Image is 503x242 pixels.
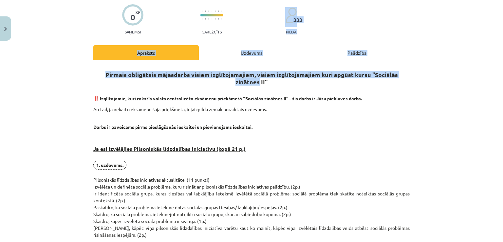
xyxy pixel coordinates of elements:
[293,17,302,23] span: 333
[215,18,215,20] img: icon-short-line-57e1e144782c952c97e751825c79c345078a6d821885a25fce030b3d8c18986b.svg
[93,161,126,170] span: 1. uzdevums.
[218,18,219,20] img: icon-short-line-57e1e144782c952c97e751825c79c345078a6d821885a25fce030b3d8c18986b.svg
[136,10,140,14] span: XP
[199,45,304,60] div: Uzdevums
[105,71,398,86] strong: Pirmais obligātais mājasdarbs visiem izglītojamajiem, visiem izglītojamajiem kuri apgūst kursu "S...
[93,145,246,152] strong: Ja esi izvēlējies Pilsoniskās līdzdalības iniciatīvu (kopā 21 p.)
[218,10,219,12] img: icon-short-line-57e1e144782c952c97e751825c79c345078a6d821885a25fce030b3d8c18986b.svg
[215,10,215,12] img: icon-short-line-57e1e144782c952c97e751825c79c345078a6d821885a25fce030b3d8c18986b.svg
[208,18,209,20] img: icon-short-line-57e1e144782c952c97e751825c79c345078a6d821885a25fce030b3d8c18986b.svg
[208,10,209,12] img: icon-short-line-57e1e144782c952c97e751825c79c345078a6d821885a25fce030b3d8c18986b.svg
[304,45,410,60] div: Palīdzība
[221,18,222,20] img: icon-short-line-57e1e144782c952c97e751825c79c345078a6d821885a25fce030b3d8c18986b.svg
[122,30,143,34] p: Saņemsi
[202,30,222,34] p: Sarežģīts
[93,124,252,130] strong: Darbs ir paveicams pirms pieslēgšanās ieskaitei un pievienojams ieskaitei.
[93,95,362,101] strong: ‼️ Izglītojamie, kuri rakstīs valsts centralizēto eksāmenu priekšmetā "Sociālās zinātnes II" - ši...
[93,45,199,60] div: Apraksts
[93,106,410,113] p: Arī tad, ja nekārto eksāmenu šajā priekšmetā, ir jāizpilda zemāk norādītais uzdevums.
[205,18,206,20] img: icon-short-line-57e1e144782c952c97e751825c79c345078a6d821885a25fce030b3d8c18986b.svg
[285,7,297,24] img: students-c634bb4e5e11cddfef0936a35e636f08e4e9abd3cc4e673bd6f9a4125e45ecb1.svg
[286,30,296,34] p: pilda
[4,27,7,31] img: icon-close-lesson-0947bae3869378f0d4975bcd49f059093ad1ed9edebbc8119c70593378902aed.svg
[131,13,135,22] div: 0
[221,10,222,12] img: icon-short-line-57e1e144782c952c97e751825c79c345078a6d821885a25fce030b3d8c18986b.svg
[205,10,206,12] img: icon-short-line-57e1e144782c952c97e751825c79c345078a6d821885a25fce030b3d8c18986b.svg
